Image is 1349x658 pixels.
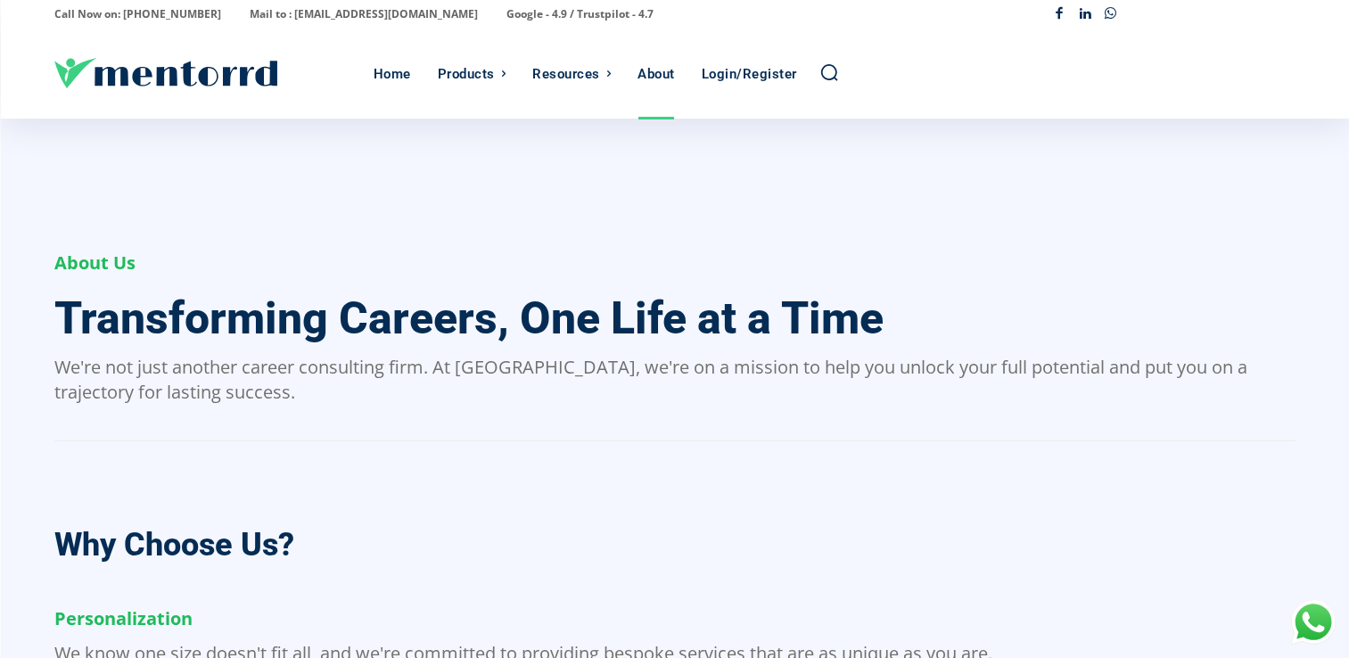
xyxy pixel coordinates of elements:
[374,29,411,119] div: Home
[54,252,136,274] h3: About Us
[819,62,839,82] a: Search
[702,29,797,119] div: Login/Register
[54,529,294,561] h3: Why Choose Us?
[1073,2,1098,28] a: Linkedin
[629,29,684,119] a: About
[1098,2,1123,28] a: Whatsapp
[365,29,420,119] a: Home
[250,2,478,27] p: Mail to : [EMAIL_ADDRESS][DOMAIN_NAME]
[693,29,806,119] a: Login/Register
[54,294,884,343] h3: Transforming Careers, One Life at a Time
[54,2,221,27] p: Call Now on: [PHONE_NUMBER]
[637,29,675,119] div: About
[506,2,654,27] p: Google - 4.9 / Trustpilot - 4.7
[1047,2,1073,28] a: Facebook
[54,58,365,88] a: Logo
[54,355,1296,405] p: We're not just another career consulting firm. At [GEOGRAPHIC_DATA], we're on a mission to help y...
[54,608,193,629] h3: Personalization
[1291,600,1336,645] div: Chat with Us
